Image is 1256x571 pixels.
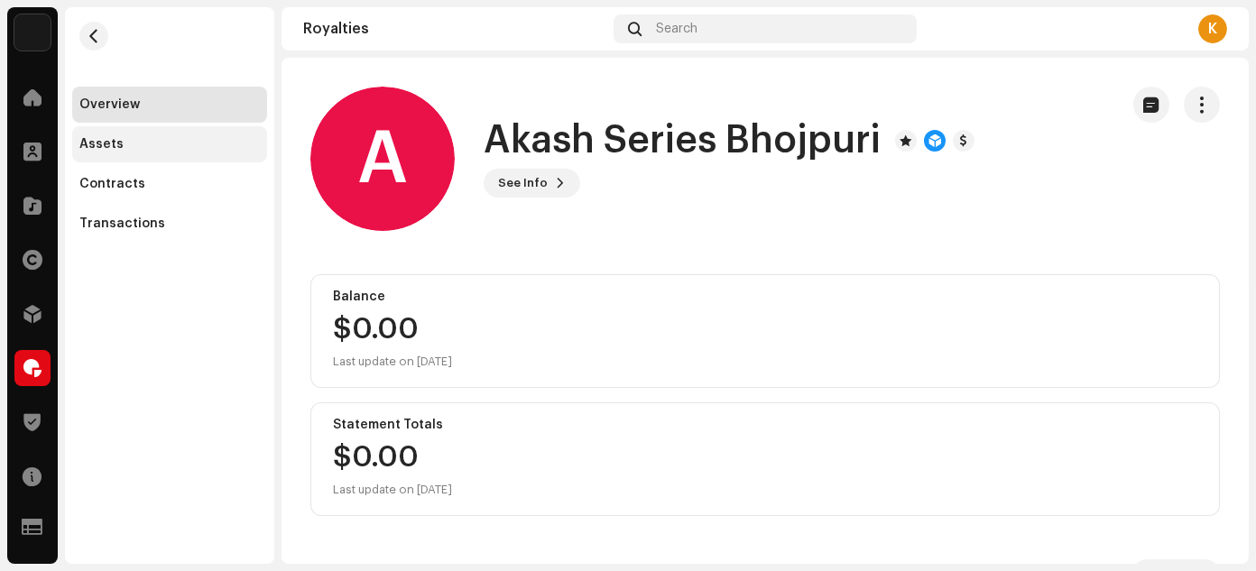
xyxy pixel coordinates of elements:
div: Balance [333,290,1197,304]
re-o-card-value: Statement Totals [310,402,1220,516]
button: See Info [484,169,580,198]
div: Last update on [DATE] [333,351,452,373]
div: K [1198,14,1227,43]
div: Last update on [DATE] [333,479,452,501]
div: A [310,87,455,231]
img: 10d72f0b-d06a-424f-aeaa-9c9f537e57b6 [14,14,51,51]
div: Royalties [303,22,606,36]
h1: Akash Series Bhojpuri [484,120,881,161]
re-m-nav-item: Assets [72,126,267,162]
span: Search [656,22,697,36]
div: Statement Totals [333,418,1197,432]
span: See Info [498,165,548,201]
div: Overview [79,97,140,112]
div: Assets [79,137,124,152]
div: Transactions [79,216,165,231]
re-m-nav-item: Overview [72,87,267,123]
re-o-card-value: Balance [310,274,1220,388]
re-m-nav-item: Transactions [72,206,267,242]
div: Contracts [79,177,145,191]
re-m-nav-item: Contracts [72,166,267,202]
